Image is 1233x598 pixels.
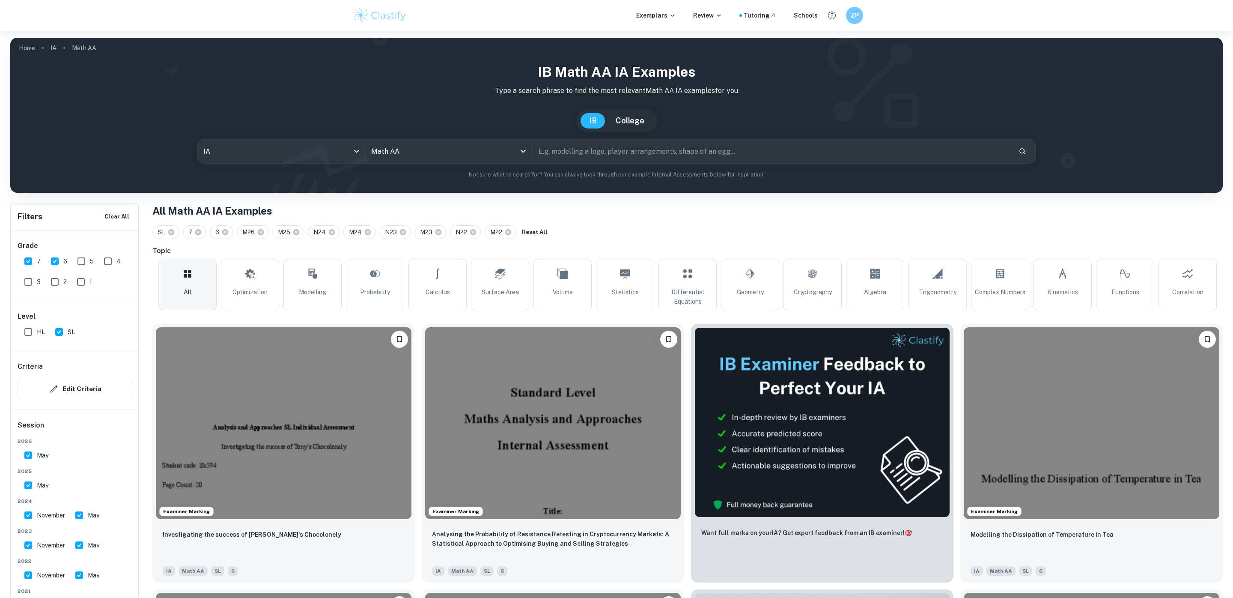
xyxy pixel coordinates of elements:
[68,327,75,337] span: SL
[385,227,401,237] span: N23
[163,566,175,576] span: IA
[152,203,1223,218] h1: All Math AA IA Examples
[210,225,233,239] div: 6
[691,324,953,583] a: ThumbnailWant full marks on yourIA? Get expert feedback from an IB examiner!
[553,287,573,297] span: Volume
[1199,331,1216,348] button: Bookmark
[313,227,330,237] span: N24
[163,530,341,539] p: Investigating the success of Tony's Chocolonely
[242,227,259,237] span: M26
[612,287,639,297] span: Statistics
[63,257,67,266] span: 6
[102,210,131,223] button: Clear All
[308,225,340,239] div: N24
[63,277,67,287] span: 2
[964,327,1219,519] img: Math AA IA example thumbnail: Modelling the Dissipation of Temperature
[846,7,863,24] button: ZP
[968,508,1021,515] span: Examiner Marking
[51,42,57,54] a: IA
[426,287,450,297] span: Calculus
[425,327,681,519] img: Math AA IA example thumbnail: Analysing the Probability of Resistance
[429,508,482,515] span: Examiner Marking
[19,42,35,54] a: Home
[88,511,99,520] span: May
[636,11,676,20] p: Exemplars
[794,11,818,20] a: Schools
[211,566,224,576] span: SL
[533,139,1012,163] input: E.g. modelling a logo, player arrangements, shape of an egg...
[607,113,653,129] button: College
[391,331,408,348] button: Bookmark
[37,571,65,580] span: November
[850,11,860,20] h6: ZP
[37,481,48,490] span: May
[448,566,477,576] span: Math AA
[422,324,684,583] a: Examiner MarkingBookmarkAnalysing the Probability of Resistance Retesting in Cryptocurrency Marke...
[299,287,326,297] span: Modelling
[18,362,43,372] h6: Criteria
[18,437,132,445] span: 2026
[18,527,132,535] span: 2023
[152,246,1223,256] h6: Topic
[490,227,506,237] span: M22
[360,287,390,297] span: Probability
[197,139,365,163] div: IA
[1047,287,1078,297] span: Kinematics
[349,227,366,237] span: M24
[272,225,304,239] div: M25
[975,287,1025,297] span: Complex Numbers
[18,420,132,437] h6: Session
[581,113,605,129] button: IB
[17,62,1216,82] h1: IB Math AA IA examples
[88,571,99,580] span: May
[693,11,722,20] p: Review
[37,257,41,266] span: 7
[237,225,269,239] div: M26
[919,287,956,297] span: Trigonometry
[456,227,471,237] span: N22
[37,327,45,337] span: HL
[744,11,777,20] div: Tutoring
[420,227,436,237] span: M23
[353,7,407,24] img: Clastify logo
[17,86,1216,96] p: Type a search phrase to find the most relevant Math AA IA examples for you
[701,528,912,538] p: Want full marks on your IA ? Get expert feedback from an IB examiner!
[1111,287,1139,297] span: Functions
[1036,566,1046,576] span: 6
[37,277,41,287] span: 3
[89,277,92,287] span: 1
[183,225,206,239] div: 7
[794,287,832,297] span: Cryptography
[864,287,886,297] span: Algebra
[825,8,839,23] button: Help and Feedback
[116,257,121,266] span: 4
[18,211,42,223] h6: Filters
[88,541,99,550] span: May
[694,327,950,517] img: Thumbnail
[960,324,1223,583] a: Examiner MarkingBookmarkModelling the Dissipation of Temperature in TeaIAMath AASL6
[737,287,764,297] span: Geometry
[986,566,1016,576] span: Math AA
[432,529,674,548] p: Analysing the Probability of Resistance Retesting in Cryptocurrency Markets: A Statistical Approa...
[17,170,1216,179] p: Not sure what to search for? You can always look through our example Internal Assessments below f...
[485,225,516,239] div: M22
[152,324,415,583] a: Examiner MarkingBookmarkInvestigating the success of Tony's ChocolonelyIAMath AASL6
[379,225,411,239] div: N23
[37,511,65,520] span: November
[18,467,132,475] span: 2025
[517,145,529,157] button: Open
[184,287,191,297] span: All
[414,225,447,239] div: M23
[228,566,238,576] span: 6
[520,226,550,239] button: Reset All
[90,257,94,266] span: 5
[232,287,268,297] span: Optimization
[1019,566,1032,576] span: SL
[18,587,132,595] span: 2021
[497,566,507,576] span: 6
[158,227,169,237] span: SL
[905,529,912,536] span: 🎯
[18,557,132,565] span: 2022
[18,379,132,399] button: Edit Criteria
